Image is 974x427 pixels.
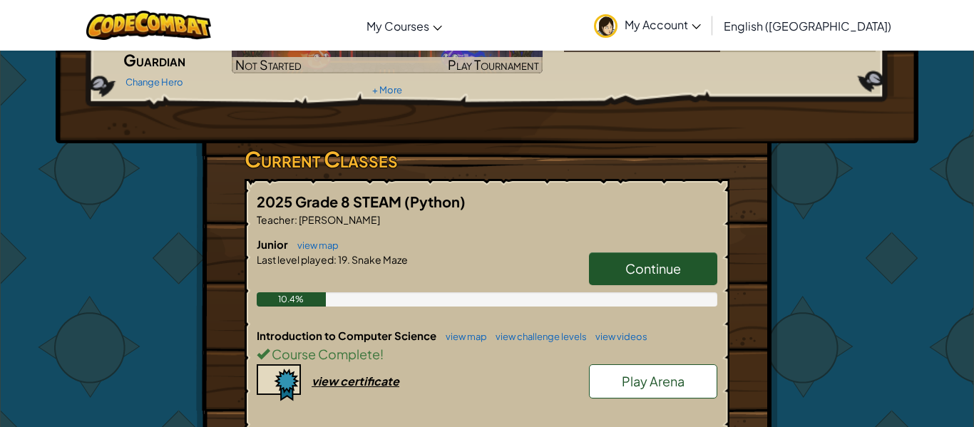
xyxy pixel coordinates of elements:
[380,346,384,362] span: !
[404,192,466,210] span: (Python)
[86,11,211,40] img: CodeCombat logo
[717,6,898,45] a: English ([GEOGRAPHIC_DATA])
[724,19,891,34] span: English ([GEOGRAPHIC_DATA])
[257,237,290,251] span: Junior
[257,329,439,342] span: Introduction to Computer Science
[372,84,402,96] a: + More
[257,253,334,266] span: Last level played
[257,292,326,307] div: 10.4%
[625,17,701,32] span: My Account
[257,364,301,401] img: certificate-icon.png
[294,213,297,226] span: :
[257,192,404,210] span: 2025 Grade 8 STEAM
[439,331,487,342] a: view map
[290,240,339,251] a: view map
[488,331,587,342] a: view challenge levels
[622,373,685,389] span: Play Arena
[587,3,708,48] a: My Account
[359,6,449,45] a: My Courses
[588,331,647,342] a: view videos
[245,143,729,175] h3: Current Classes
[125,76,183,88] a: Change Hero
[257,213,294,226] span: Teacher
[366,19,429,34] span: My Courses
[334,253,337,266] span: :
[123,50,185,70] span: Guardian
[337,253,350,266] span: 19.
[594,14,617,38] img: avatar
[448,56,539,73] span: Play Tournament
[625,260,681,277] span: Continue
[270,346,380,362] span: Course Complete
[312,374,399,389] div: view certificate
[257,374,399,389] a: view certificate
[350,253,408,266] span: Snake Maze
[235,56,302,73] span: Not Started
[297,213,380,226] span: [PERSON_NAME]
